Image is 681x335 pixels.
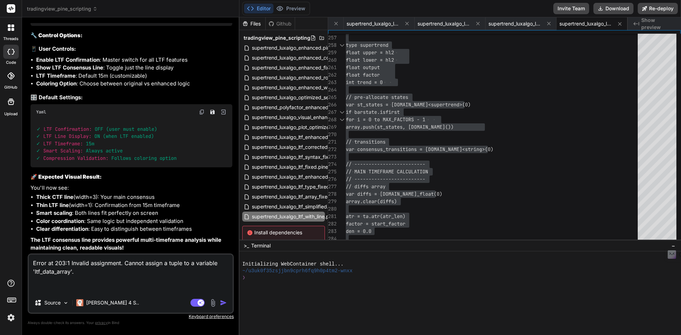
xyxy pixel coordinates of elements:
[3,36,18,42] label: threads
[337,41,347,49] div: Click to collapse the range.
[160,155,177,161] span: option
[251,113,348,122] span: supertrend_luxalgo_visual_enhanced.pine
[346,124,454,130] span: array.push(st_states, [DOMAIN_NAME]())
[6,60,16,66] label: code
[328,153,337,161] div: 273
[36,56,232,64] li: : Master switch for all LTF features
[31,45,76,52] strong: 📱 User Controls:
[328,220,337,228] div: 282
[36,225,232,233] li: : Easy to distinguish between timeframes
[86,140,94,147] span: 15m
[106,148,123,154] span: active
[328,168,337,175] div: 275
[36,133,40,140] span: ✓
[328,228,337,235] div: 283
[36,155,40,161] span: ✓
[328,190,337,198] div: 278
[86,148,103,154] span: Always
[346,49,394,56] span: float upper = hl2
[5,312,17,324] img: settings
[86,299,139,306] p: [PERSON_NAME] 4 S..
[209,299,217,307] img: attachment
[346,161,425,167] span: // -------------------------
[593,3,633,14] button: Download
[251,133,340,141] span: supertrend_luxalgo_ltf_enhanced.pine
[27,5,98,12] span: tradingview_pine_scripting
[220,109,227,115] img: Open in Browser
[251,83,364,92] span: supertrend_luxalgo_enhanced_with_options.pine
[63,300,69,306] img: Pick Models
[328,94,337,101] div: 265
[251,93,354,102] span: supertrend_luxalgo_optimized_settings.pine
[111,155,131,161] span: Follows
[36,225,88,232] strong: Clear differentiation
[328,34,337,41] div: 257
[346,64,380,71] span: float output
[43,133,92,140] span: LTF Line Display:
[346,191,442,197] span: var diffs = [DOMAIN_NAME]_float(0)
[4,111,18,117] label: Upload
[103,133,117,140] span: (when
[251,202,339,211] span: supertrend_luxalgo_ltf_simplified.pine
[346,72,380,78] span: float factor
[4,84,17,90] label: GitHub
[31,173,102,180] strong: 🚀 Expected Visual Result:
[120,133,128,140] span: LTF
[36,72,76,79] strong: LTF Timeframe
[251,163,329,171] span: supertrend_luxalgo_ltf_fixed.pine
[251,192,343,201] span: supertrend_luxalgo_ltf_array_fixed.pine
[242,274,246,281] span: ❯
[36,202,69,208] strong: Thin LTF line
[346,213,405,219] span: atr = ta.atr(atr_len)
[31,184,232,192] p: You'll now see:
[76,299,83,306] img: Claude 4 Sonnet
[328,138,337,146] div: 271
[328,235,337,242] div: 284
[638,3,678,14] button: Re-deploy
[346,198,397,205] span: array.clear(diffs)
[346,139,386,145] span: // transitions
[242,268,353,274] span: ~/u3uk0f35zsjjbn9cprh6fq9h0p4tm2-wnxx
[36,217,232,225] li: : Same logic but independent validation
[251,54,358,62] span: supertrend_luxalgo_enhanced_corrected.pine
[134,155,157,161] span: coloring
[251,212,337,221] span: supertrend_luxalgo_ltf_with_line.pine
[328,108,337,116] div: 267
[553,3,589,14] button: Invite Team
[346,57,394,63] span: float lower = hl2
[251,183,342,191] span: supertrend_luxalgo_ltf_type_fixed.pine
[207,107,217,117] button: Save file
[328,116,337,123] div: 268
[36,194,73,200] strong: Thick CTF line
[36,209,232,217] li: : Both lines fit perfectly on screen
[641,17,675,31] span: Show preview
[347,20,400,27] span: supertrend_luxalgo_ltf_type_fixed.pine
[346,116,425,123] span: for i = 0 to MAX_FACTORS - 1
[328,205,337,213] div: 280
[346,109,400,115] span: if barstate.isfirst
[328,198,337,205] div: 279
[244,34,310,41] span: tradingview_pine_scripting
[36,56,100,63] strong: Enable LTF Confirmation
[43,140,83,147] span: LTF Timeframe:
[28,319,234,326] p: Always double-check its answers. Your in Bind
[36,80,232,88] li: : Choose between original vs enhanced logic
[44,299,61,306] p: Source
[346,79,383,85] span: int trend = 0
[251,143,340,151] span: supertrend_luxalgo_ltf_corrected.pine
[337,108,347,116] div: Click to collapse the range.
[123,126,134,132] span: must
[328,146,337,153] div: 272
[247,229,320,236] span: Install dependencies
[94,133,100,140] span: ON
[220,299,227,306] img: icon
[36,109,46,115] span: Yaml
[328,56,337,64] div: 260
[28,314,234,319] p: Keyboard preferences
[251,242,271,249] span: Terminal
[239,20,265,27] div: Files
[488,20,542,27] span: supertrend_luxalgo_ltf_simplified.pine
[29,255,233,293] textarea: Error at 203:1 Invalid assignment. Cannot assign a tuple to a variable 'ltf_data_array'.
[31,94,83,101] strong: 🎛️ Default Settings:
[36,64,103,71] strong: Show LTF Consensus Line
